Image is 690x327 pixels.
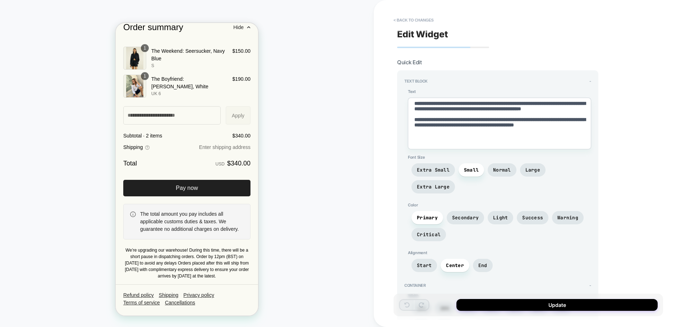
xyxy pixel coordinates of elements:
[36,67,111,74] p: UK 6
[522,215,543,221] span: Success
[8,157,135,173] button: Pay now
[456,299,658,311] button: Update
[8,137,21,144] strong: Total
[408,250,591,255] span: Alignment
[589,79,591,84] span: -
[36,24,111,39] p: The Weekend: Seersucker, Navy Blue
[28,50,31,56] span: 1
[408,293,591,298] span: Width
[49,277,79,282] button: Cancellations
[118,1,128,7] span: Hide
[397,59,422,66] span: Quick Edit
[557,215,578,221] span: Warning
[111,136,135,145] strong: $340.00
[417,167,450,173] span: Extra Small
[446,262,464,268] span: Center
[36,52,111,67] p: The Boyfriend: [PERSON_NAME], White
[116,110,135,116] span: $340.00
[8,269,38,275] button: Refund policy
[116,52,135,60] span: $190.00
[8,24,31,47] img: The Weekend: Seersucker, Navy Blue
[43,269,63,275] button: Shipping
[408,89,591,94] span: Text
[397,29,448,39] span: Edit Widget
[28,22,31,28] span: 1
[68,269,98,275] button: Privacy policy
[493,215,508,221] span: Light
[408,155,591,160] span: Font Size
[417,232,441,238] span: Critical
[408,202,591,207] span: Color
[83,121,135,127] span: Enter shipping address
[24,187,128,210] div: The total amount you pay includes all applicable customs duties & taxes. We guarantee no addition...
[417,184,450,190] span: Extra Large
[452,215,479,221] span: Secondary
[8,110,46,116] span: Subtotal · 2 items
[493,167,511,173] span: Normal
[9,225,133,256] span: We’re upgrading our warehouse! During this time, there will be a short pause in dispatching order...
[8,21,135,76] section: Shopping cart
[100,139,109,144] span: USD
[390,14,437,26] button: < Back to changes
[589,283,591,288] span: -
[116,24,135,32] span: $150.00
[36,39,111,46] p: S
[404,79,428,84] span: Text Block
[525,167,540,173] span: Large
[464,167,479,173] span: Small
[8,277,44,282] button: Terms of service
[478,262,487,268] span: End
[404,283,426,288] span: Container
[8,52,31,75] img: The Boyfriend: Linen, White
[417,262,432,268] span: Start
[8,121,27,128] span: Shipping
[417,215,438,221] span: Primary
